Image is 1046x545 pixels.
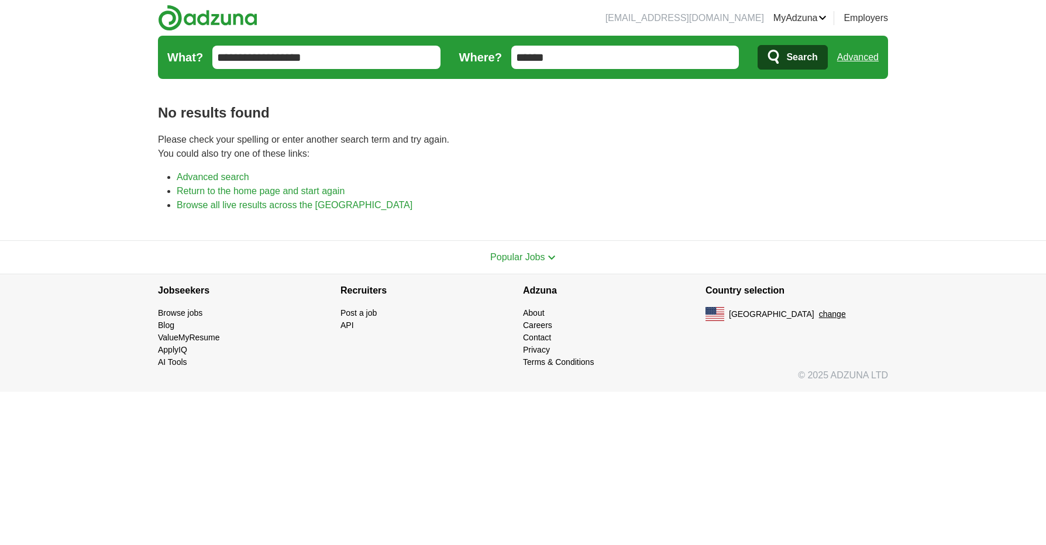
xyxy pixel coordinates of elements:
[523,320,552,330] a: Careers
[158,102,888,123] h1: No results found
[786,46,817,69] span: Search
[523,345,550,354] a: Privacy
[158,308,202,318] a: Browse jobs
[158,133,888,161] p: Please check your spelling or enter another search term and try again. You could also try one of ...
[158,333,220,342] a: ValueMyResume
[340,320,354,330] a: API
[844,11,888,25] a: Employers
[605,11,764,25] li: [EMAIL_ADDRESS][DOMAIN_NAME]
[177,172,249,182] a: Advanced search
[459,49,502,66] label: Where?
[167,49,203,66] label: What?
[158,357,187,367] a: AI Tools
[177,200,412,210] a: Browse all live results across the [GEOGRAPHIC_DATA]
[340,308,377,318] a: Post a job
[773,11,827,25] a: MyAdzuna
[819,308,846,320] button: change
[758,45,827,70] button: Search
[837,46,879,69] a: Advanced
[548,255,556,260] img: toggle icon
[158,345,187,354] a: ApplyIQ
[706,307,724,321] img: US flag
[177,186,345,196] a: Return to the home page and start again
[523,357,594,367] a: Terms & Conditions
[158,5,257,31] img: Adzuna logo
[490,252,545,262] span: Popular Jobs
[523,333,551,342] a: Contact
[706,274,888,307] h4: Country selection
[729,308,814,320] span: [GEOGRAPHIC_DATA]
[523,308,545,318] a: About
[149,368,897,392] div: © 2025 ADZUNA LTD
[158,320,174,330] a: Blog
